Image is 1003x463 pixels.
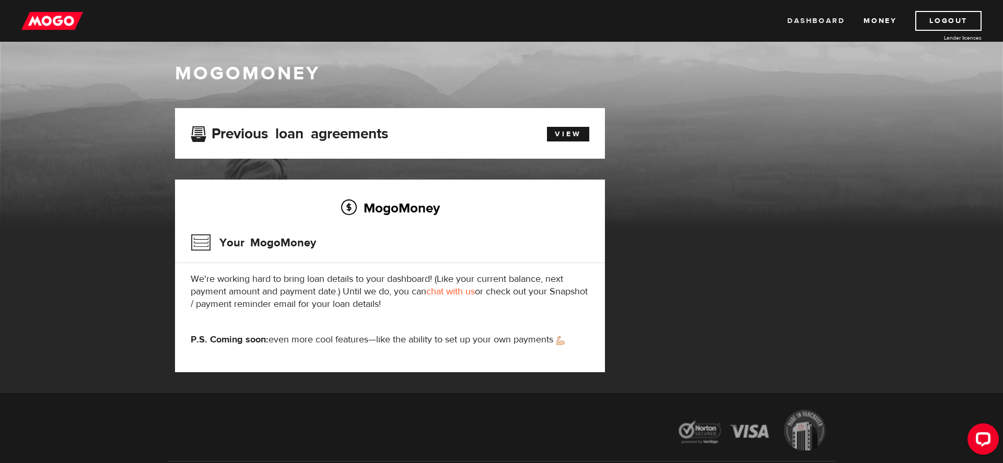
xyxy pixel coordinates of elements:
img: legal-icons-92a2ffecb4d32d839781d1b4e4802d7b.png [669,402,836,461]
a: Logout [915,11,982,31]
h3: Previous loan agreements [191,125,388,139]
p: We're working hard to bring loan details to your dashboard! (Like your current balance, next paym... [191,273,589,311]
a: Lender licences [903,34,982,42]
img: mogo_logo-11ee424be714fa7cbb0f0f49df9e16ec.png [21,11,83,31]
img: strong arm emoji [556,336,565,345]
h1: MogoMoney [175,63,828,85]
a: View [547,127,589,141]
h2: MogoMoney [191,197,589,219]
h3: Your MogoMoney [191,229,316,256]
a: Money [864,11,896,31]
iframe: LiveChat chat widget [959,419,1003,463]
p: even more cool features—like the ability to set up your own payments [191,334,589,346]
strong: P.S. Coming soon: [191,334,269,346]
a: chat with us [426,286,475,298]
a: Dashboard [787,11,845,31]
